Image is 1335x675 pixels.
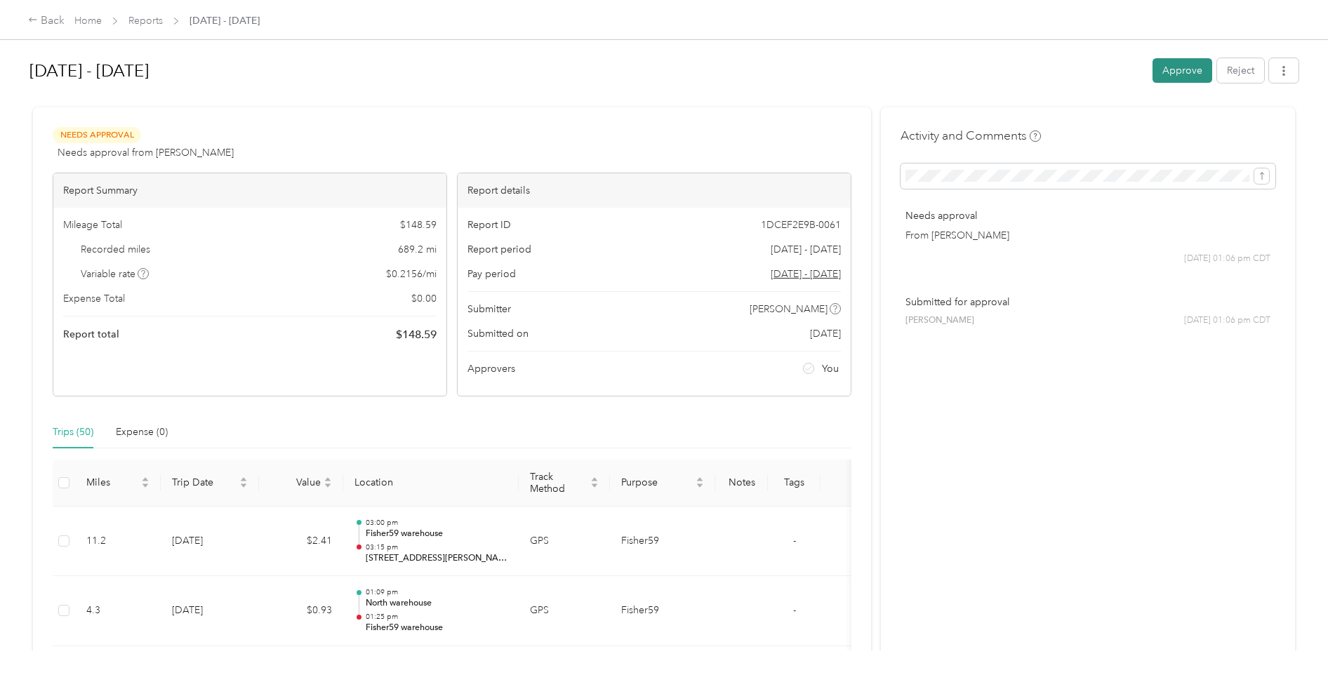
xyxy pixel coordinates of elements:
span: Value [270,476,321,488]
p: 03:00 pm [366,518,507,528]
span: Pay period [467,267,516,281]
p: Submitted for approval [905,295,1270,309]
th: Purpose [610,460,715,507]
th: Location [343,460,519,507]
span: - [793,604,796,616]
p: North warehouse [366,597,507,610]
span: $ 148.59 [396,326,437,343]
span: Report period [467,242,531,257]
span: caret-up [590,475,599,483]
p: From [PERSON_NAME] [905,228,1270,243]
p: 03:15 pm [366,542,507,552]
td: 4.3 [75,576,161,646]
span: caret-down [141,481,150,490]
span: Purpose [621,476,693,488]
span: 689.2 mi [398,242,437,257]
div: Trips (50) [53,425,93,440]
span: Approvers [467,361,515,376]
td: 11.2 [75,507,161,577]
span: caret-up [696,475,704,483]
span: Needs approval from [PERSON_NAME] [58,145,234,160]
div: Back [28,13,65,29]
th: Miles [75,460,161,507]
span: You [822,361,839,376]
td: GPS [519,576,610,646]
p: 01:09 pm [366,587,507,597]
iframe: Everlance-gr Chat Button Frame [1256,596,1335,675]
span: Track Method [530,471,587,495]
span: Trip Date [172,476,237,488]
span: [PERSON_NAME] [750,302,828,316]
span: Recorded miles [81,242,150,257]
span: caret-up [239,475,248,483]
th: Track Method [519,460,610,507]
td: GPS [519,507,610,577]
span: [DATE] - [DATE] [190,13,260,28]
span: Report total [63,327,119,342]
span: $ 0.2156 / mi [386,267,437,281]
span: Mileage Total [63,218,122,232]
td: [DATE] [161,507,259,577]
span: $ 148.59 [400,218,437,232]
td: [DATE] [161,576,259,646]
th: Trip Date [161,460,259,507]
span: caret-down [696,481,704,490]
span: Variable rate [81,267,150,281]
span: caret-up [324,475,332,483]
span: caret-down [239,481,248,490]
span: 1DCEF2E9B-0061 [761,218,841,232]
span: [DATE] - [DATE] [771,242,841,257]
span: [PERSON_NAME] [905,314,974,327]
div: Expense (0) [116,425,168,440]
td: $2.41 [259,507,343,577]
span: Expense Total [63,291,125,306]
span: Needs Approval [53,127,141,143]
span: Miles [86,476,138,488]
th: Value [259,460,343,507]
p: Needs approval [905,208,1270,223]
button: Approve [1153,58,1212,83]
span: [DATE] 01:06 pm CDT [1184,314,1270,327]
span: Go to pay period [771,267,841,281]
th: Tags [768,460,821,507]
p: 01:25 pm [366,612,507,622]
th: Notes [715,460,768,507]
p: Fisher59 warehouse [366,622,507,634]
td: Fisher59 [610,576,715,646]
span: [DATE] 01:06 pm CDT [1184,253,1270,265]
span: [DATE] [810,326,841,341]
span: - [793,535,796,547]
span: Submitted on [467,326,529,341]
div: Report Summary [53,173,446,208]
h4: Activity and Comments [901,127,1041,145]
p: [STREET_ADDRESS][PERSON_NAME] [366,552,507,565]
a: Reports [128,15,163,27]
a: Home [74,15,102,27]
span: Report ID [467,218,511,232]
td: $0.93 [259,576,343,646]
span: $ 0.00 [411,291,437,306]
span: caret-down [324,481,332,490]
h1: Aug 1 - 31, 2025 [29,54,1143,88]
div: Report details [458,173,851,208]
span: caret-down [590,481,599,490]
span: caret-up [141,475,150,483]
p: Fisher59 warehouse [366,528,507,540]
span: Submitter [467,302,511,316]
td: Fisher59 [610,507,715,577]
button: Reject [1217,58,1264,83]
